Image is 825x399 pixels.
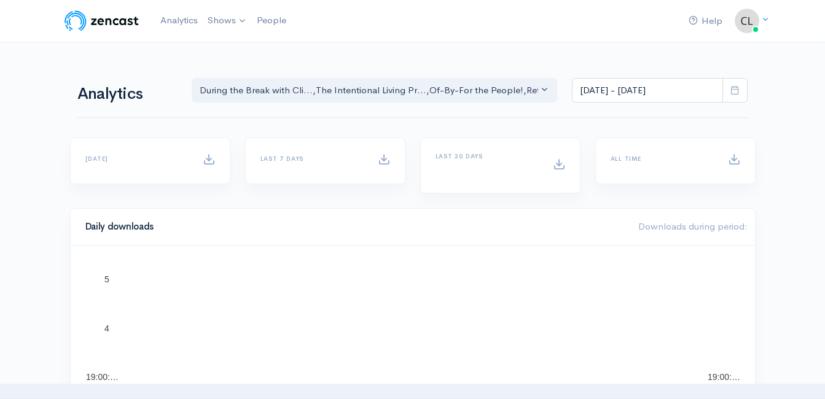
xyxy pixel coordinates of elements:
[192,78,558,103] button: During the Break with Cli..., The Intentional Living Pr..., Of-By-For the People!, Rethink - Rese...
[85,155,188,162] h6: [DATE]
[85,260,740,383] svg: A chart.
[684,8,727,34] a: Help
[104,274,109,284] text: 5
[572,78,723,103] input: analytics date range selector
[252,7,291,34] a: People
[77,85,177,103] h1: Analytics
[611,155,713,162] h6: All time
[638,220,748,232] span: Downloads during period:
[200,83,539,98] div: During the Break with Cli... , The Intentional Living Pr... , Of-By-For the People! , Rethink - R...
[203,7,252,34] a: Shows
[155,7,203,34] a: Analytics
[104,323,109,333] text: 4
[735,9,759,33] img: ...
[86,372,119,382] text: 19:00:…
[260,155,363,162] h6: Last 7 days
[63,9,141,33] img: ZenCast Logo
[436,153,538,160] h6: Last 30 days
[708,372,740,382] text: 19:00:…
[85,222,624,232] h4: Daily downloads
